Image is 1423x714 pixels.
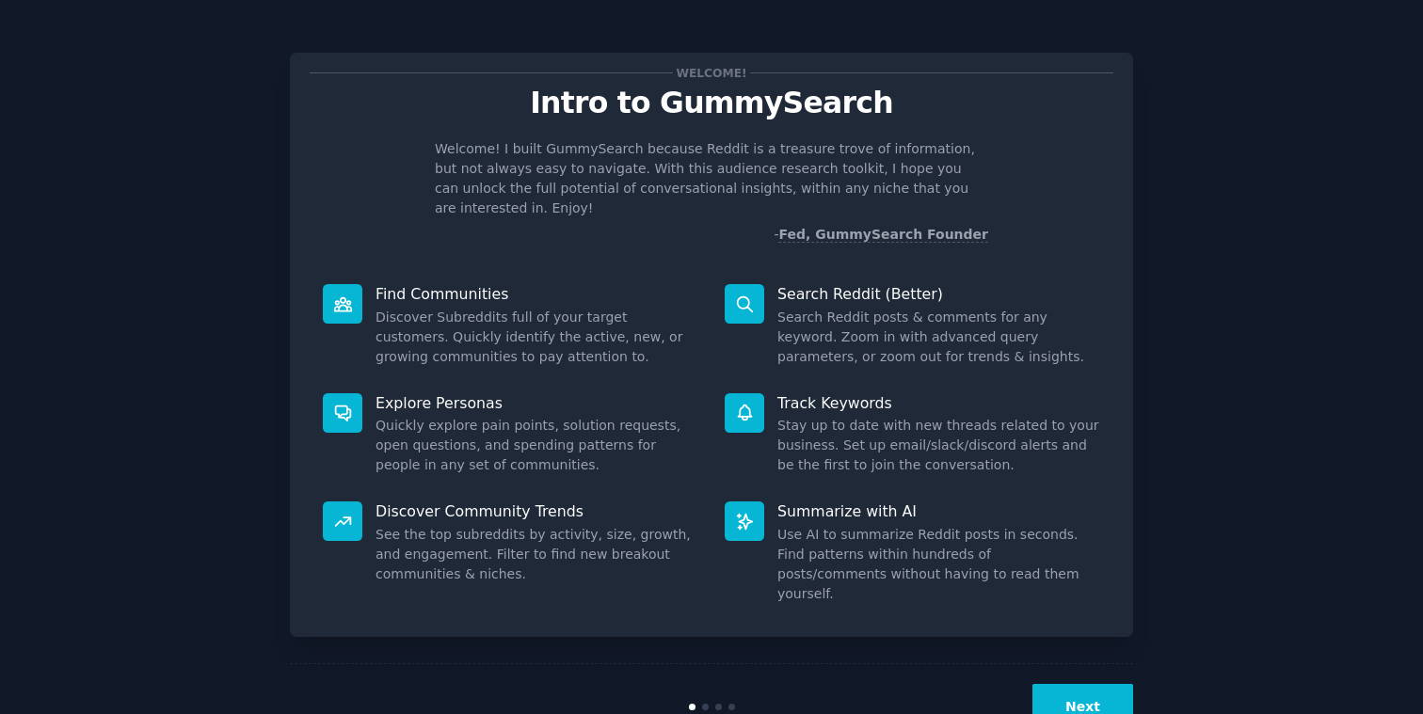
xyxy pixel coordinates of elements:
[774,225,988,245] div: -
[376,308,698,367] dd: Discover Subreddits full of your target customers. Quickly identify the active, new, or growing c...
[376,416,698,475] dd: Quickly explore pain points, solution requests, open questions, and spending patterns for people ...
[310,87,1113,119] p: Intro to GummySearch
[778,227,988,243] a: Fed, GummySearch Founder
[673,63,750,83] span: Welcome!
[777,308,1100,367] dd: Search Reddit posts & comments for any keyword. Zoom in with advanced query parameters, or zoom o...
[777,501,1100,521] p: Summarize with AI
[777,525,1100,604] dd: Use AI to summarize Reddit posts in seconds. Find patterns within hundreds of posts/comments with...
[435,139,988,218] p: Welcome! I built GummySearch because Reddit is a treasure trove of information, but not always ea...
[376,525,698,584] dd: See the top subreddits by activity, size, growth, and engagement. Filter to find new breakout com...
[777,416,1100,475] dd: Stay up to date with new threads related to your business. Set up email/slack/discord alerts and ...
[376,284,698,304] p: Find Communities
[376,393,698,413] p: Explore Personas
[376,501,698,521] p: Discover Community Trends
[777,393,1100,413] p: Track Keywords
[777,284,1100,304] p: Search Reddit (Better)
